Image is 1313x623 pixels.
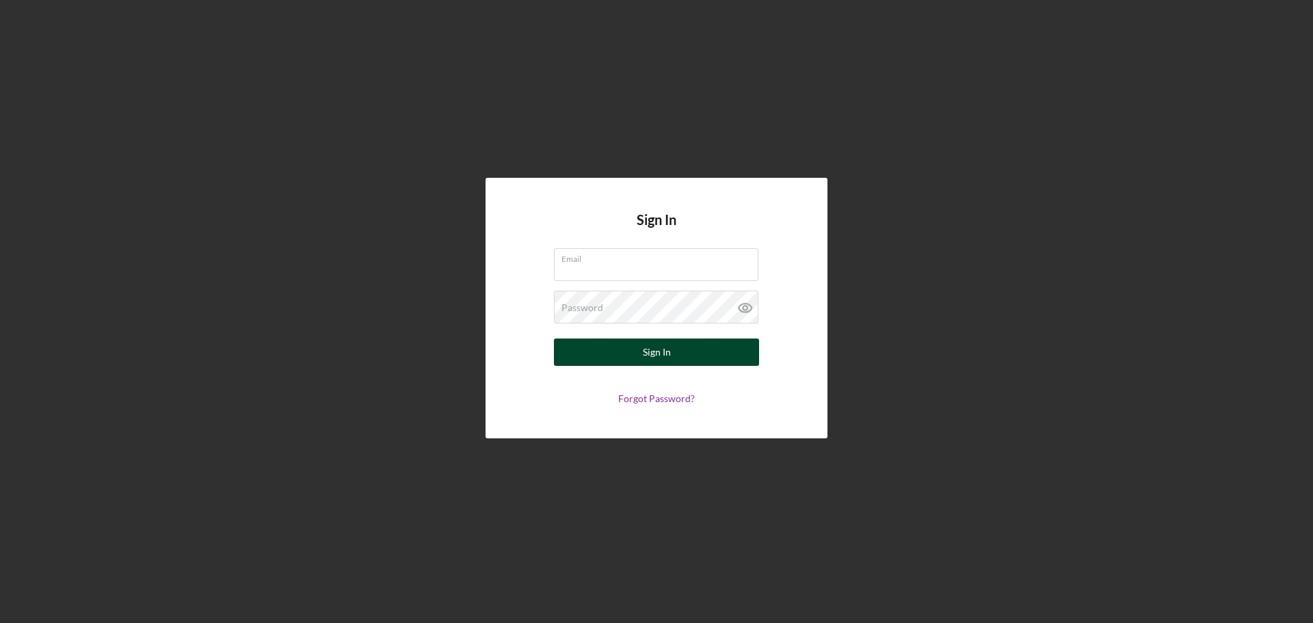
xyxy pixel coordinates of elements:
[637,212,676,248] h4: Sign In
[561,249,758,264] label: Email
[561,302,603,313] label: Password
[643,339,671,366] div: Sign In
[554,339,759,366] button: Sign In
[618,393,695,404] a: Forgot Password?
